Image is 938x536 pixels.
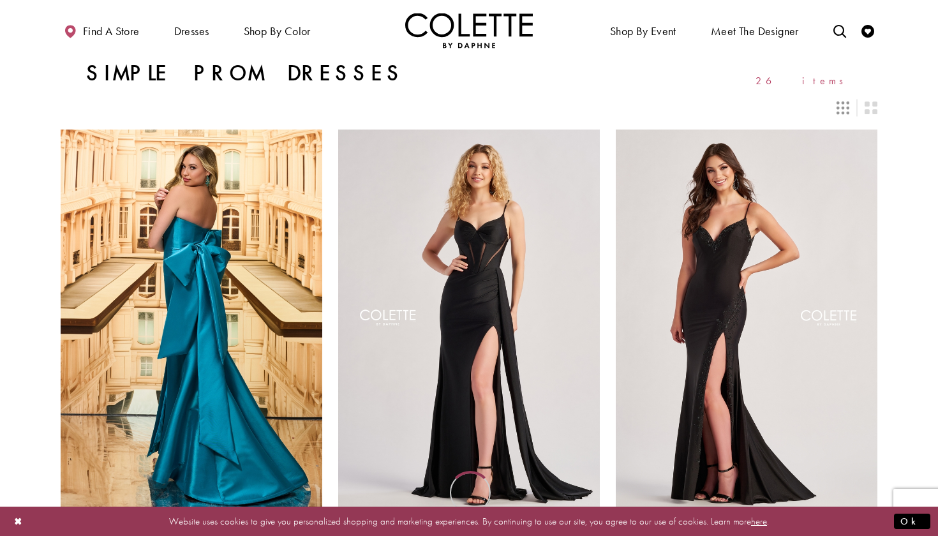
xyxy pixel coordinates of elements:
[405,13,533,48] a: Visit Home Page
[8,510,29,532] button: Close Dialog
[858,13,877,48] a: Check Wishlist
[751,514,767,527] a: here
[837,101,849,114] span: Switch layout to 3 columns
[61,130,322,510] a: Visit Colette by Daphne Style No. CL8470 Page
[174,25,209,38] span: Dresses
[53,94,885,122] div: Layout Controls
[61,13,142,48] a: Find a store
[711,25,799,38] span: Meet the designer
[338,130,600,510] a: Visit Colette by Daphne Style No. CL8480 Page
[83,25,140,38] span: Find a store
[607,13,680,48] span: Shop By Event
[405,13,533,48] img: Colette by Daphne
[865,101,877,114] span: Switch layout to 2 columns
[708,13,802,48] a: Meet the designer
[241,13,314,48] span: Shop by color
[86,61,405,86] h1: Simple Prom Dresses
[830,13,849,48] a: Toggle search
[244,25,311,38] span: Shop by color
[610,25,676,38] span: Shop By Event
[171,13,212,48] span: Dresses
[894,513,930,529] button: Submit Dialog
[92,512,846,530] p: Website uses cookies to give you personalized shopping and marketing experiences. By continuing t...
[756,75,852,86] span: 26 items
[616,130,877,510] a: Visit Colette by Daphne Style No. CL8485 Page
